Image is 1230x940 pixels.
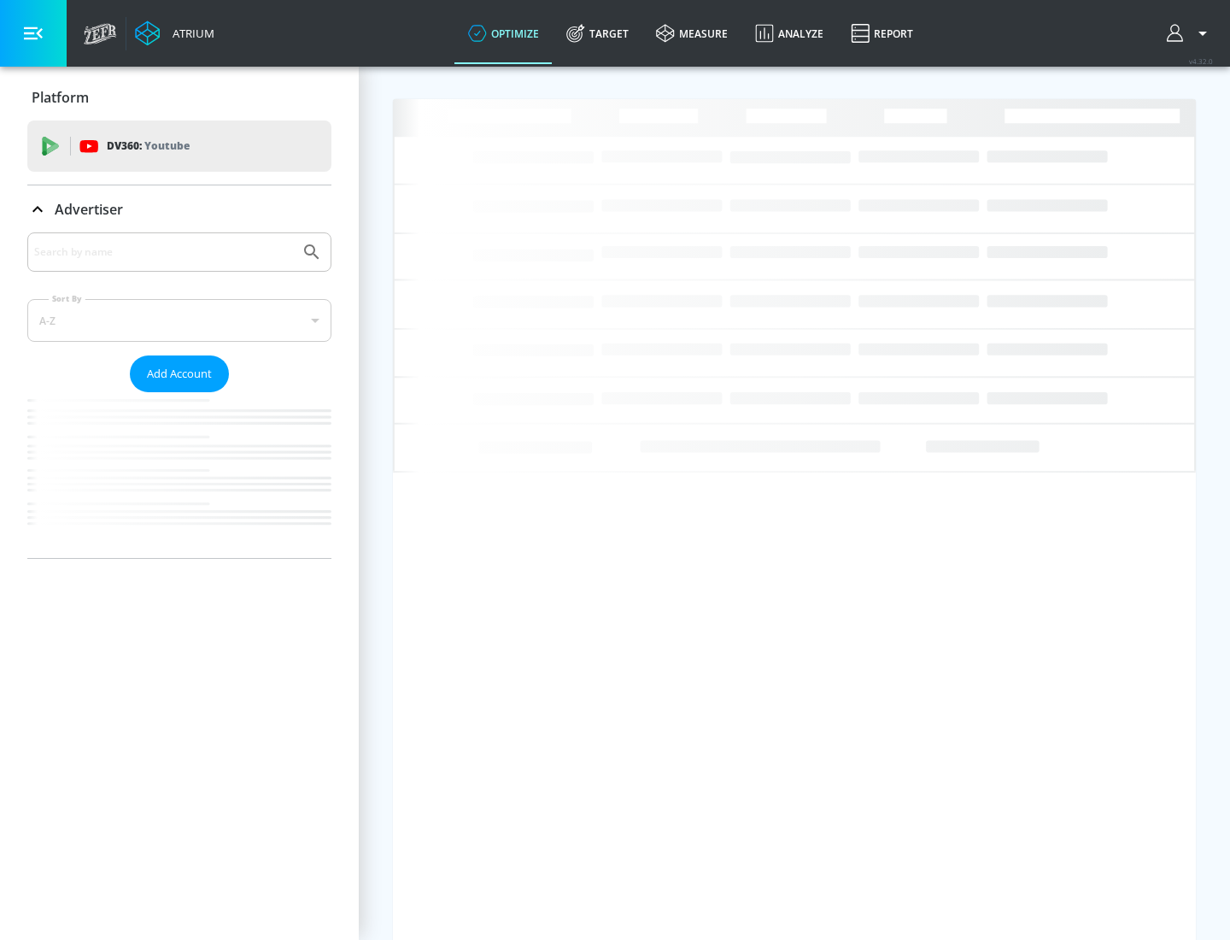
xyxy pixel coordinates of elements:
p: Advertiser [55,200,123,219]
nav: list of Advertiser [27,392,331,558]
p: DV360: [107,137,190,156]
span: Add Account [147,364,212,384]
p: Youtube [144,137,190,155]
button: Add Account [130,355,229,392]
label: Sort By [49,293,85,304]
div: Advertiser [27,232,331,558]
input: Search by name [34,241,293,263]
a: Atrium [135,21,214,46]
a: Report [837,3,927,64]
p: Platform [32,88,89,107]
div: Platform [27,73,331,121]
div: Advertiser [27,185,331,233]
a: measure [642,3,741,64]
span: v 4.32.0 [1189,56,1213,66]
div: A-Z [27,299,331,342]
a: Analyze [741,3,837,64]
a: optimize [454,3,553,64]
div: Atrium [166,26,214,41]
a: Target [553,3,642,64]
div: DV360: Youtube [27,120,331,172]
